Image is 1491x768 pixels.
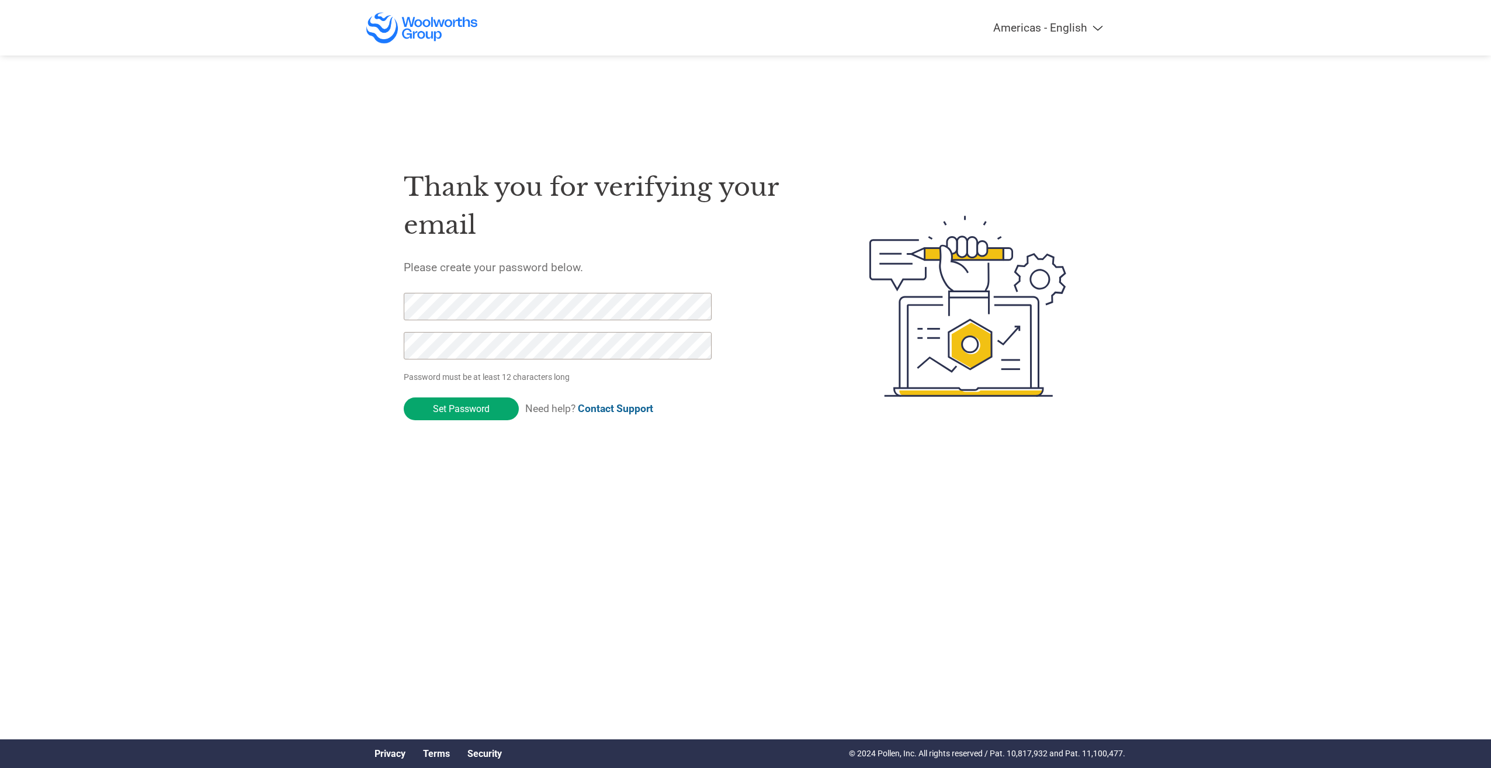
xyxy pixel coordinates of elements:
[525,403,653,414] span: Need help?
[404,397,519,420] input: Set Password
[404,261,814,274] h5: Please create your password below.
[849,748,1125,760] p: © 2024 Pollen, Inc. All rights reserved / Pat. 10,817,932 and Pat. 11,100,477.
[423,748,450,759] a: Terms
[366,12,478,44] img: Woolworths Group
[404,168,814,244] h1: Thank you for verifying your email
[578,403,653,414] a: Contact Support
[467,748,502,759] a: Security
[375,748,405,759] a: Privacy
[848,151,1088,461] img: create-password
[404,371,716,383] p: Password must be at least 12 characters long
